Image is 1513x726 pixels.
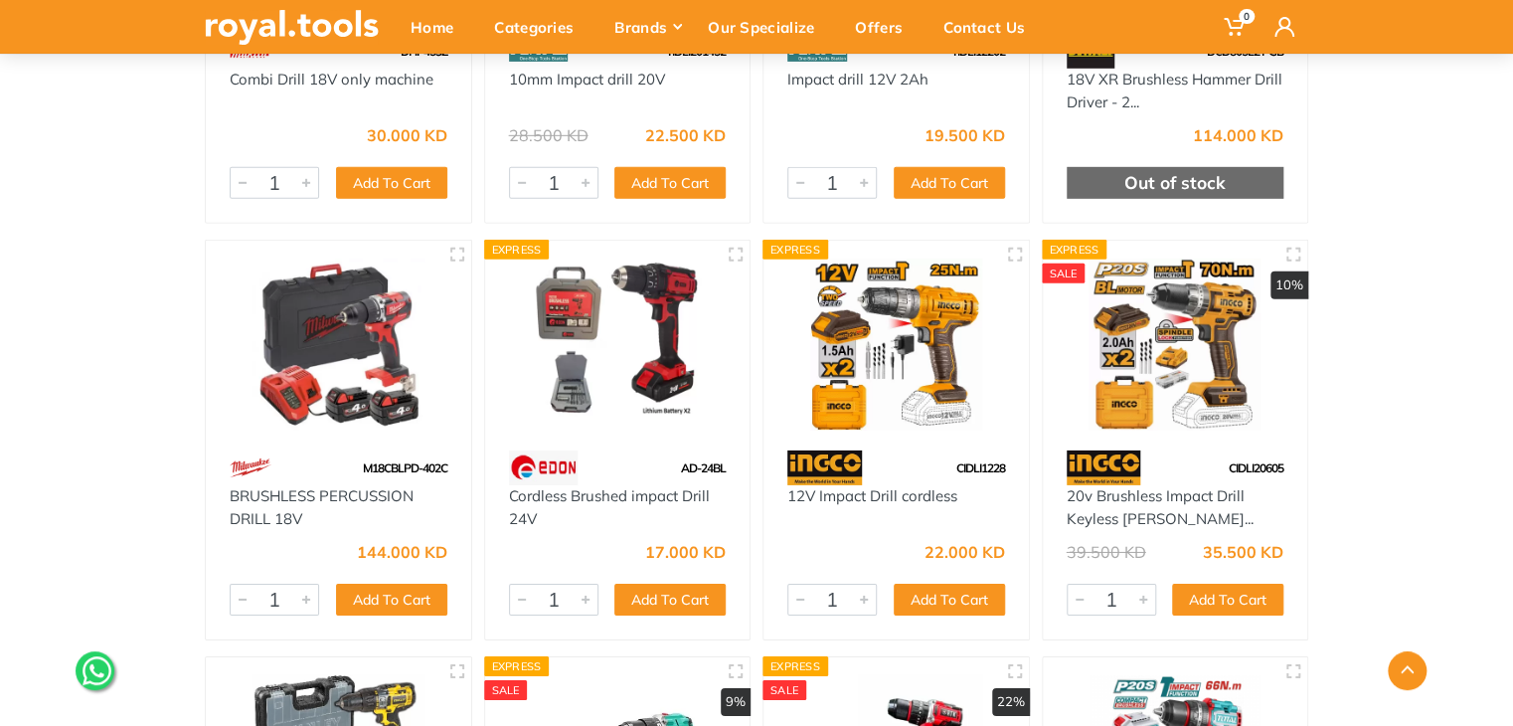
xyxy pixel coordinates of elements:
[397,6,480,48] div: Home
[1067,486,1254,528] a: 20v Brushless Impact Drill Keyless [PERSON_NAME]...
[509,70,665,89] a: 10mm Impact drill 20V
[357,544,447,560] div: 144.000 KD
[787,451,862,485] img: 91.webp
[363,460,447,475] span: M18CBLPD-402C
[762,240,828,260] div: Express
[781,259,1011,431] img: Royal Tools - 12V Impact Drill cordless
[694,6,841,48] div: Our Specialize
[509,451,578,485] img: 112.webp
[645,127,726,143] div: 22.500 KD
[224,259,453,431] img: Royal Tools - BRUSHLESS PERCUSSION DRILL 18V
[645,544,726,560] div: 17.000 KD
[1067,451,1141,485] img: 91.webp
[336,167,447,199] button: Add To Cart
[721,688,751,716] div: 9%
[230,70,433,89] a: Combi Drill 18V only machine
[1042,240,1107,260] div: Express
[503,259,733,431] img: Royal Tools - Cordless Brushed impact Drill 24V
[666,44,726,59] span: TIDLI201452
[762,680,806,700] div: SALE
[787,70,928,89] a: Impact drill 12V 2Ah
[894,167,1005,199] button: Add To Cart
[1061,259,1290,431] img: Royal Tools - 20v Brushless Impact Drill Keyless Chuck 70Nm
[614,584,726,616] button: Add To Cart
[1193,127,1283,143] div: 114.000 KD
[1042,264,1086,283] div: SALE
[1270,272,1308,299] div: 10%
[787,486,957,505] a: 12V Impact Drill cordless
[484,680,528,700] div: SALE
[230,486,414,528] a: BRUSHLESS PERCUSSION DRILL 18V
[509,486,710,528] a: Cordless Brushed impact Drill 24V
[600,6,694,48] div: Brands
[230,451,271,485] img: 68.webp
[1207,44,1283,59] span: DCD805E2T-GB
[894,584,1005,616] button: Add To Cart
[925,544,1005,560] div: 22.000 KD
[956,460,1005,475] span: CIDLI1228
[1067,70,1282,111] a: 18V XR Brushless Hammer Drill Driver - 2...
[509,127,588,143] div: 28.500 KD
[1239,9,1255,24] span: 0
[951,44,1005,59] span: TIDLI12202
[1172,584,1283,616] button: Add To Cart
[205,10,379,45] img: royal.tools Logo
[925,127,1005,143] div: 19.500 KD
[1203,544,1283,560] div: 35.500 KD
[367,127,447,143] div: 30.000 KD
[484,240,550,260] div: Express
[1067,167,1284,199] div: Out of stock
[336,584,447,616] button: Add To Cart
[1067,544,1146,560] div: 39.500 KD
[1229,460,1283,475] span: CIDLI20605
[681,460,726,475] span: AD-24BL
[992,688,1030,716] div: 22%
[929,6,1052,48] div: Contact Us
[480,6,600,48] div: Categories
[841,6,929,48] div: Offers
[401,44,447,59] span: DHP453Z
[614,167,726,199] button: Add To Cart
